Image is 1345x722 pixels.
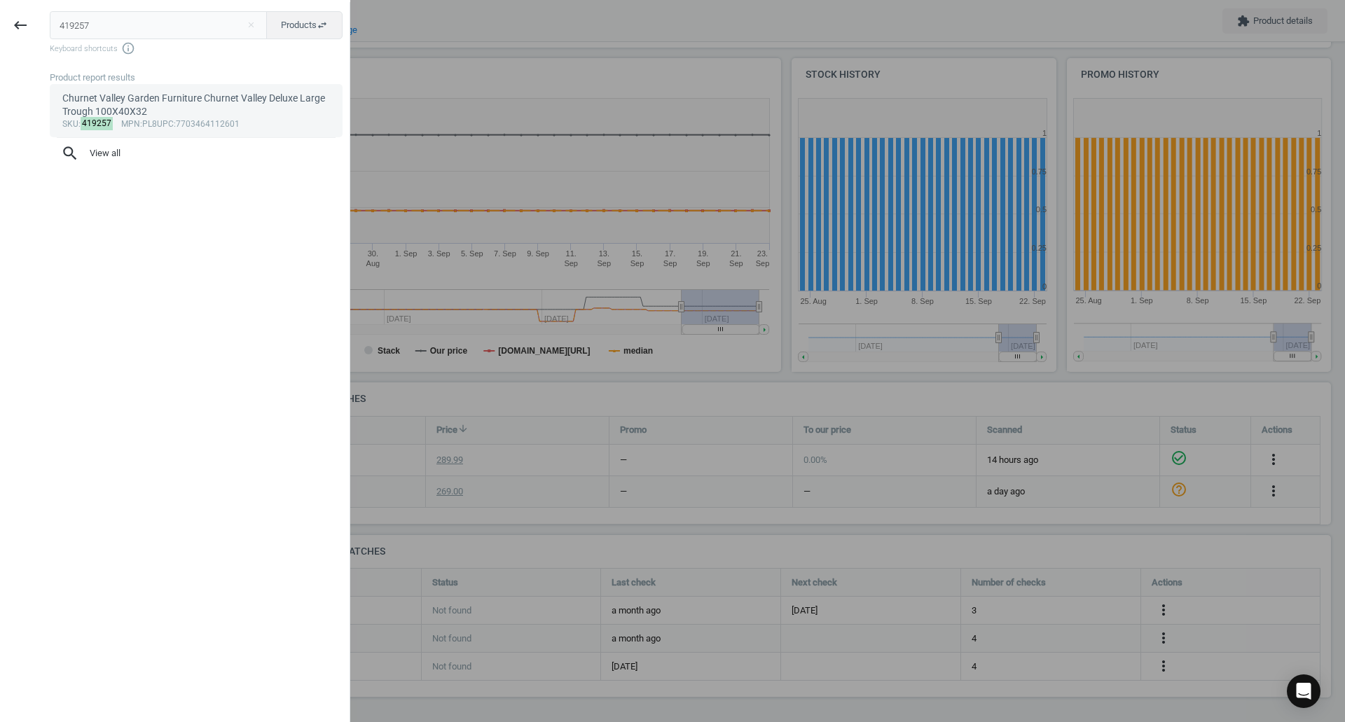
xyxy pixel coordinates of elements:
button: Close [240,19,261,32]
button: Productsswap_horiz [266,11,343,39]
i: info_outline [121,41,135,55]
span: mpn [121,119,140,129]
mark: 419257 [81,117,113,130]
span: View all [61,144,331,162]
div: Product report results [50,71,350,84]
i: swap_horiz [317,20,328,31]
span: Keyboard shortcuts [50,41,343,55]
span: Products [281,19,328,32]
span: sku [62,119,78,129]
div: Open Intercom Messenger [1287,674,1320,708]
i: keyboard_backspace [12,17,29,34]
span: upc [157,119,174,129]
button: keyboard_backspace [4,9,36,42]
button: searchView all [50,138,343,169]
i: search [61,144,79,162]
input: Enter the SKU or product name [50,11,268,39]
div: Churnet Valley Garden Furniture Churnet Valley Deluxe Large Trough 100X40X32 [62,92,331,119]
div: : :PL8 :7703464112601 [62,119,331,130]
